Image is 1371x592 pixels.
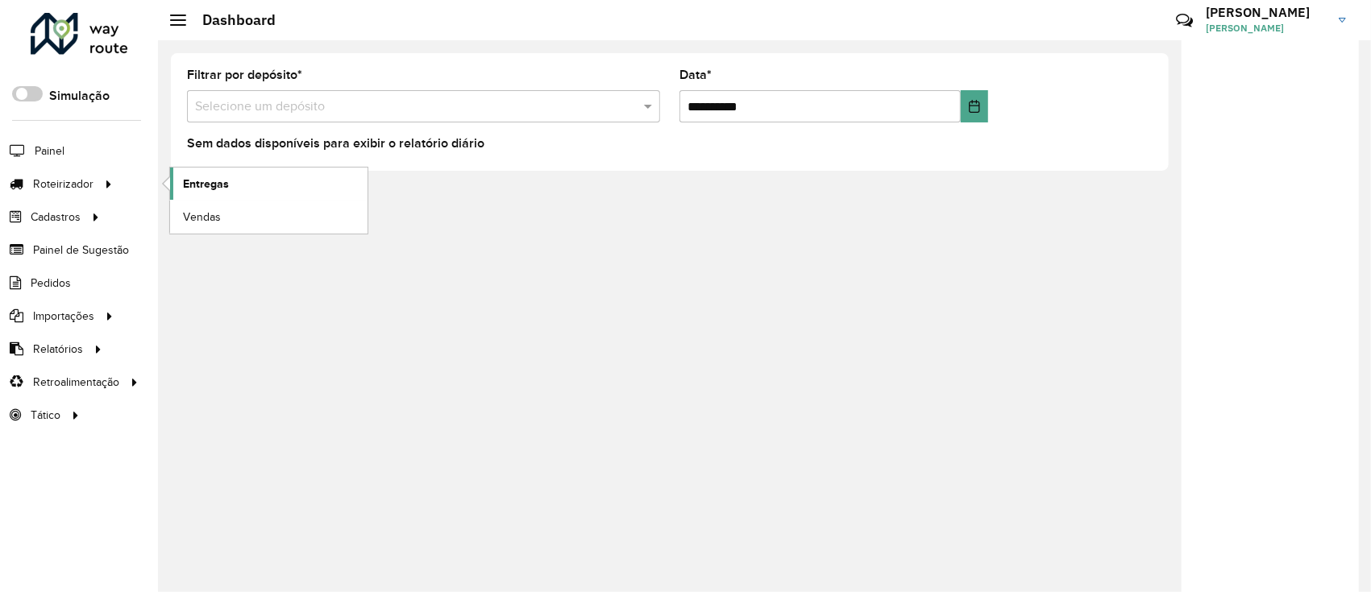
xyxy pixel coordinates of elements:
[187,134,484,153] label: Sem dados disponíveis para exibir o relatório diário
[33,374,119,391] span: Retroalimentação
[183,176,229,193] span: Entregas
[33,341,83,358] span: Relatórios
[679,65,712,85] label: Data
[1206,21,1327,35] span: [PERSON_NAME]
[33,176,93,193] span: Roteirizador
[31,209,81,226] span: Cadastros
[35,143,64,159] span: Painel
[31,407,60,424] span: Tático
[186,11,276,29] h2: Dashboard
[1206,5,1327,20] h3: [PERSON_NAME]
[49,86,110,106] label: Simulação
[961,90,988,122] button: Choose Date
[170,168,368,200] a: Entregas
[1167,3,1202,38] a: Contato Rápido
[31,275,71,292] span: Pedidos
[187,65,302,85] label: Filtrar por depósito
[33,308,94,325] span: Importações
[170,201,368,233] a: Vendas
[33,242,129,259] span: Painel de Sugestão
[183,209,221,226] span: Vendas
